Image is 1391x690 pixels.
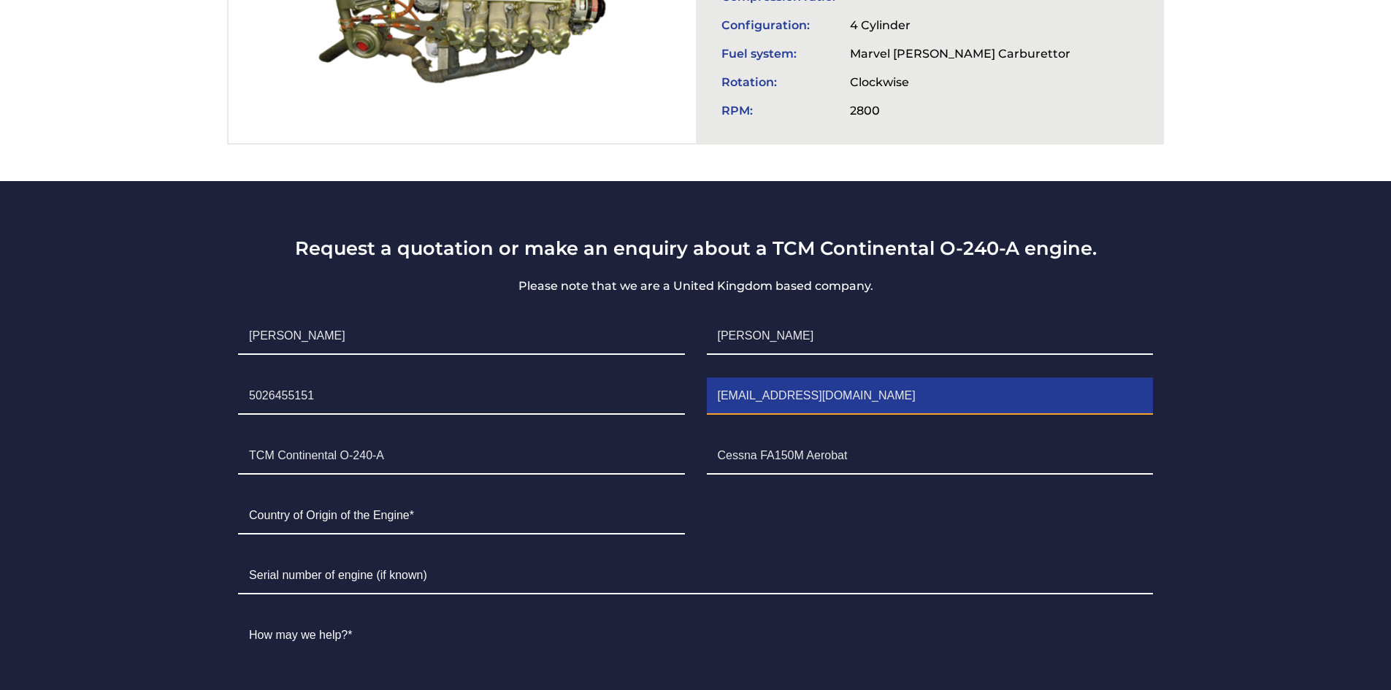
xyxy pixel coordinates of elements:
[707,318,1153,355] input: Surname*
[714,39,843,68] td: Fuel system:
[707,378,1153,415] input: Email*
[714,11,843,39] td: Configuration:
[714,68,843,96] td: Rotation:
[714,96,843,125] td: RPM:
[238,558,1153,594] input: Serial number of engine (if known)
[843,96,1078,125] td: 2800
[227,237,1164,259] h3: Request a quotation or make an enquiry about a TCM Continental O-240-A engine.
[238,378,684,415] input: Telephone
[238,498,684,534] input: Country of Origin of the Engine*
[843,39,1078,68] td: Marvel [PERSON_NAME] Carburettor
[843,11,1078,39] td: 4 Cylinder
[843,68,1078,96] td: Clockwise
[707,438,1153,475] input: Aircraft
[238,318,684,355] input: First Name*
[227,277,1164,295] p: Please note that we are a United Kingdom based company.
